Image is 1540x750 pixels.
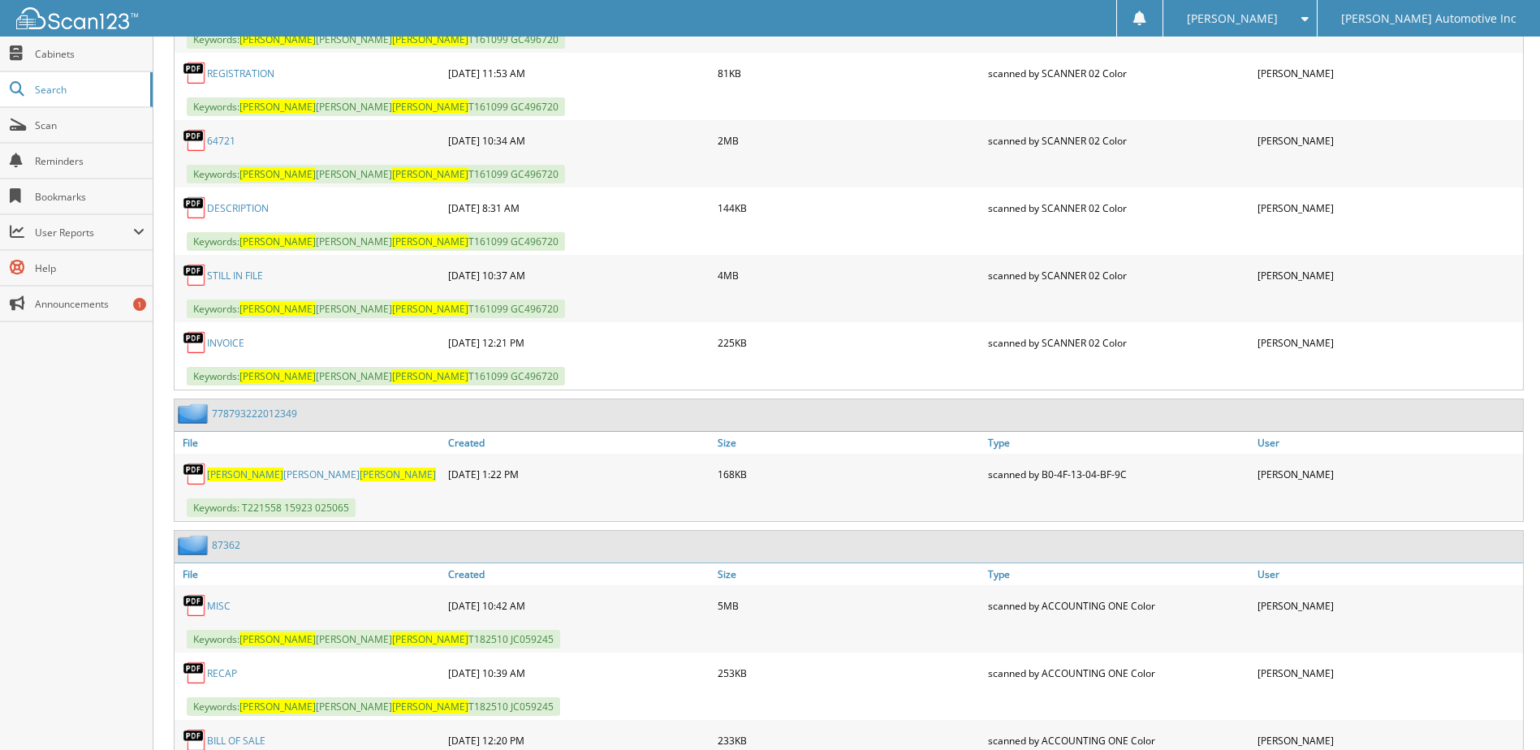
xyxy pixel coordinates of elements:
div: scanned by SCANNER 02 Color [984,259,1253,291]
a: RECAP [207,666,237,680]
div: 2MB [714,124,983,157]
a: Created [444,432,714,454]
a: MISC [207,599,231,613]
div: [PERSON_NAME] [1253,192,1523,224]
span: User Reports [35,226,133,239]
span: [PERSON_NAME] [392,632,468,646]
div: [DATE] 10:39 AM [444,657,714,689]
a: 778793222012349 [212,407,297,420]
a: [PERSON_NAME][PERSON_NAME][PERSON_NAME] [207,468,436,481]
span: Keywords: [PERSON_NAME] T161099 GC496720 [187,97,565,116]
div: [PERSON_NAME] [1253,589,1523,622]
span: [PERSON_NAME] [392,235,468,248]
span: Keywords: [PERSON_NAME] T182510 JC059245 [187,697,560,716]
img: PDF.png [183,330,207,355]
div: 5MB [714,589,983,622]
a: REGISTRATION [207,67,274,80]
span: Cabinets [35,47,145,61]
span: [PERSON_NAME] [392,302,468,316]
div: [DATE] 10:37 AM [444,259,714,291]
span: [PERSON_NAME] [207,468,283,481]
a: 64721 [207,134,235,148]
a: File [175,432,444,454]
span: Bookmarks [35,190,145,204]
div: 1 [133,298,146,311]
a: Type [984,432,1253,454]
span: Announcements [35,297,145,311]
div: [PERSON_NAME] [1253,657,1523,689]
a: Size [714,563,983,585]
div: [DATE] 11:53 AM [444,57,714,89]
span: Keywords: [PERSON_NAME] T161099 GC496720 [187,165,565,183]
span: [PERSON_NAME] [239,632,316,646]
div: [PERSON_NAME] [1253,326,1523,359]
span: [PERSON_NAME] [1187,14,1278,24]
span: Search [35,83,142,97]
a: Size [714,432,983,454]
div: [DATE] 8:31 AM [444,192,714,224]
div: [DATE] 10:42 AM [444,589,714,622]
div: 144KB [714,192,983,224]
img: folder2.png [178,403,212,424]
a: File [175,563,444,585]
img: PDF.png [183,462,207,486]
div: 168KB [714,458,983,490]
span: [PERSON_NAME] [239,100,316,114]
div: [PERSON_NAME] [1253,259,1523,291]
span: [PERSON_NAME] [239,235,316,248]
span: [PERSON_NAME] [392,32,468,46]
div: scanned by SCANNER 02 Color [984,192,1253,224]
div: [DATE] 12:21 PM [444,326,714,359]
span: [PERSON_NAME] Automotive Inc [1341,14,1516,24]
span: [PERSON_NAME] [392,100,468,114]
img: PDF.png [183,128,207,153]
span: [PERSON_NAME] [239,32,316,46]
span: [PERSON_NAME] [392,700,468,713]
img: PDF.png [183,263,207,287]
div: 225KB [714,326,983,359]
a: User [1253,563,1523,585]
span: Keywords: T221558 15923 025065 [187,498,356,517]
div: scanned by SCANNER 02 Color [984,124,1253,157]
a: Type [984,563,1253,585]
span: Keywords: [PERSON_NAME] T182510 JC059245 [187,630,560,649]
div: scanned by ACCOUNTING ONE Color [984,657,1253,689]
a: BILL OF SALE [207,734,265,748]
img: PDF.png [183,593,207,618]
div: [PERSON_NAME] [1253,458,1523,490]
span: Help [35,261,145,275]
span: Scan [35,119,145,132]
div: scanned by ACCOUNTING ONE Color [984,589,1253,622]
div: 253KB [714,657,983,689]
div: scanned by SCANNER 02 Color [984,326,1253,359]
span: [PERSON_NAME] [239,302,316,316]
div: [DATE] 10:34 AM [444,124,714,157]
div: 4MB [714,259,983,291]
span: Keywords: [PERSON_NAME] T161099 GC496720 [187,232,565,251]
a: 87362 [212,538,240,552]
div: [PERSON_NAME] [1253,57,1523,89]
span: Keywords: [PERSON_NAME] T161099 GC496720 [187,30,565,49]
a: User [1253,432,1523,454]
span: [PERSON_NAME] [392,369,468,383]
a: STILL IN FILE [207,269,263,282]
div: scanned by SCANNER 02 Color [984,57,1253,89]
span: [PERSON_NAME] [239,369,316,383]
a: INVOICE [207,336,244,350]
span: Keywords: [PERSON_NAME] T161099 GC496720 [187,300,565,318]
span: Keywords: [PERSON_NAME] T161099 GC496720 [187,367,565,386]
img: folder2.png [178,535,212,555]
div: [DATE] 1:22 PM [444,458,714,490]
span: [PERSON_NAME] [239,167,316,181]
span: [PERSON_NAME] [239,700,316,713]
img: scan123-logo-white.svg [16,7,138,29]
img: PDF.png [183,196,207,220]
div: [PERSON_NAME] [1253,124,1523,157]
a: DESCRIPTION [207,201,269,215]
img: PDF.png [183,61,207,85]
img: PDF.png [183,661,207,685]
span: Reminders [35,154,145,168]
div: 81KB [714,57,983,89]
span: [PERSON_NAME] [392,167,468,181]
a: Created [444,563,714,585]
